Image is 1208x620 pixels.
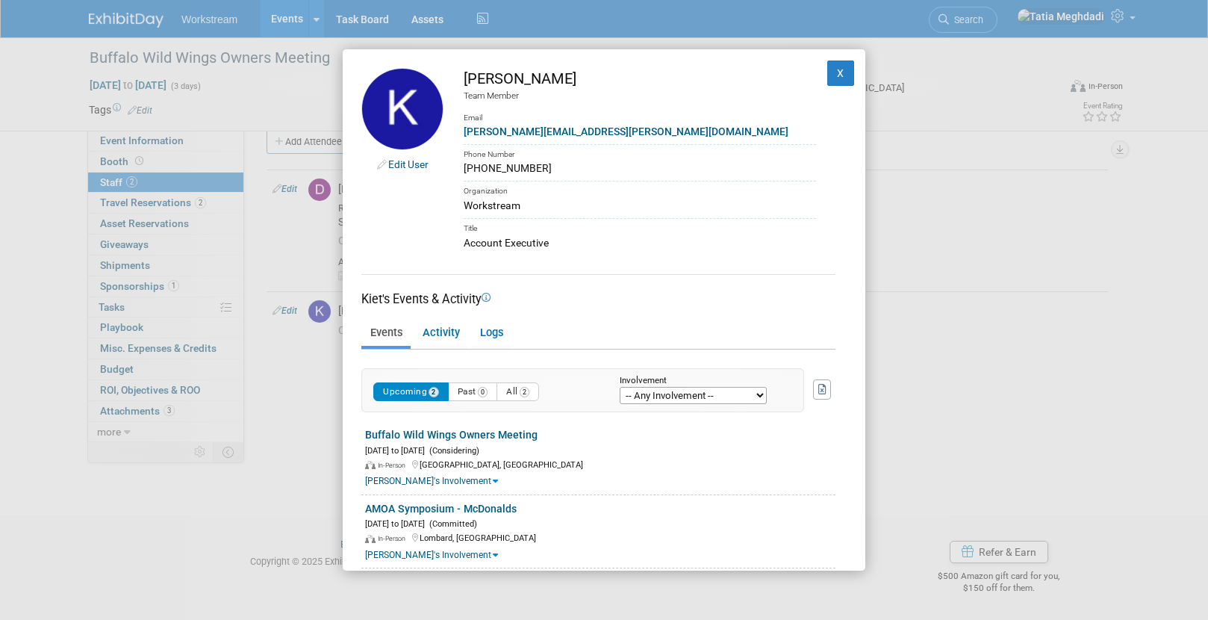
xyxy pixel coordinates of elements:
div: Organization [464,181,816,198]
img: In-Person Event [365,461,376,470]
button: X [827,61,854,86]
a: Buffalo Wild Wings Owners Meeting [365,429,538,441]
a: [PERSON_NAME]'s Involvement [365,476,498,486]
span: 0 [478,387,488,397]
div: Team Member [464,90,816,102]
button: Past0 [448,382,498,401]
button: All2 [496,382,539,401]
div: Workstream [464,198,816,214]
span: In-Person [378,462,410,469]
a: Edit User [388,158,429,170]
div: Email [464,102,816,124]
div: Title [464,218,816,235]
a: AMOA Symposium - McDonalds [365,503,517,515]
div: [PERSON_NAME] [464,68,816,90]
button: Upcoming2 [373,382,449,401]
div: [PHONE_NUMBER] [464,161,816,176]
div: Account Executive [464,235,816,251]
div: [DATE] to [DATE] [365,516,835,530]
img: Kiet Tran [361,68,443,150]
a: [PERSON_NAME]'s Involvement [365,550,498,560]
img: In-Person Event [365,535,376,544]
a: Activity [414,320,468,347]
div: Lombard, [GEOGRAPHIC_DATA] [365,530,835,545]
a: Events [361,320,411,347]
span: 2 [520,387,530,397]
div: Phone Number [464,144,816,161]
div: Kiet's Events & Activity [361,291,835,308]
div: [DATE] to [DATE] [365,443,835,457]
div: Involvement [620,376,781,386]
a: Logs [471,320,511,347]
span: 2 [429,387,439,397]
span: In-Person [378,535,410,542]
div: [GEOGRAPHIC_DATA], [GEOGRAPHIC_DATA] [365,457,835,471]
span: (Committed) [425,519,477,529]
a: [PERSON_NAME][EMAIL_ADDRESS][PERSON_NAME][DOMAIN_NAME] [464,125,788,137]
span: (Considering) [425,446,479,456]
